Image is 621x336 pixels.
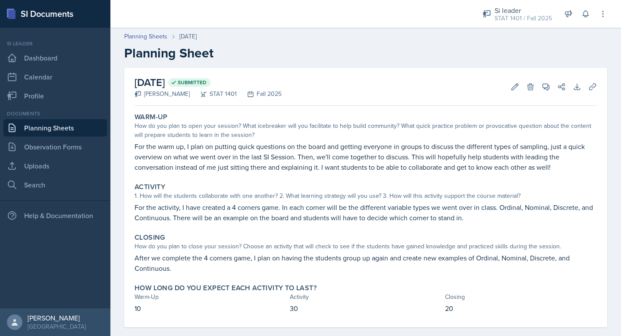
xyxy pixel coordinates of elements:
[3,176,107,193] a: Search
[135,121,597,139] div: How do you plan to open your session? What icebreaker will you facilitate to help build community...
[495,5,552,16] div: Si leader
[3,68,107,86] a: Calendar
[178,79,207,86] span: Submitted
[3,49,107,67] a: Dashboard
[290,303,442,314] p: 30
[237,89,282,98] div: Fall 2025
[135,202,597,223] p: For the activity, I have created a 4 corners game. In each corner will be the different variable ...
[135,113,168,121] label: Warm-Up
[135,183,165,191] label: Activity
[3,87,107,105] a: Profile
[135,303,286,314] p: 10
[3,110,107,117] div: Documents
[135,233,165,242] label: Closing
[28,314,86,322] div: [PERSON_NAME]
[445,303,597,314] p: 20
[124,45,607,61] h2: Planning Sheet
[3,119,107,136] a: Planning Sheets
[135,141,597,172] p: For the warm up, I plan on putting quick questions on the board and getting everyone in groups to...
[179,32,197,41] div: [DATE]
[290,292,442,301] div: Activity
[124,32,167,41] a: Planning Sheets
[135,191,597,200] div: 1. How will the students collaborate with one another? 2. What learning strategy will you use? 3....
[135,75,282,90] h2: [DATE]
[3,40,107,48] div: Si leader
[3,207,107,224] div: Help & Documentation
[135,284,317,292] label: How long do you expect each activity to last?
[445,292,597,301] div: Closing
[3,138,107,155] a: Observation Forms
[135,292,286,301] div: Warm-Up
[28,322,86,331] div: [GEOGRAPHIC_DATA]
[135,89,190,98] div: [PERSON_NAME]
[190,89,237,98] div: STAT 1401
[135,253,597,273] p: After we complete the 4 corners game, I plan on having the students group up again and create new...
[3,157,107,174] a: Uploads
[135,242,597,251] div: How do you plan to close your session? Choose an activity that will check to see if the students ...
[495,14,552,23] div: STAT 1401 / Fall 2025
